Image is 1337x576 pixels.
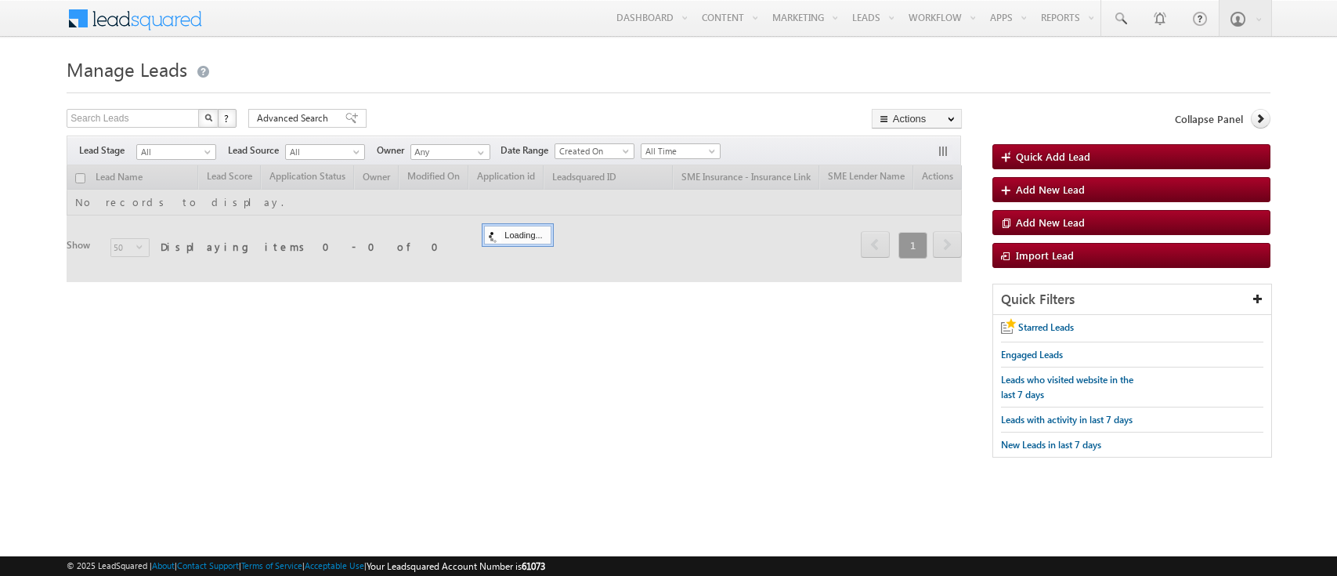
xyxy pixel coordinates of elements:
span: Starred Leads [1018,321,1074,333]
a: All [136,144,216,160]
span: All Time [641,144,716,158]
a: All [285,144,365,160]
span: Lead Source [228,143,285,158]
div: Quick Filters [993,284,1271,315]
span: Lead Stage [79,143,136,158]
a: Acceptable Use [305,560,364,571]
span: All [286,145,360,159]
a: Contact Support [177,560,239,571]
span: All [137,145,211,159]
span: Date Range [500,143,555,158]
span: Leads who visited website in the last 7 days [1001,374,1133,400]
button: ? [218,109,237,128]
a: Created On [555,143,634,159]
span: New Leads in last 7 days [1001,439,1101,451]
button: Actions [872,109,962,129]
span: Created On [555,144,630,158]
a: All Time [641,143,721,159]
span: Owner [377,143,410,158]
span: 61073 [522,560,545,572]
div: Loading... [484,226,551,245]
a: Terms of Service [241,560,302,571]
input: Type to Search [410,144,490,160]
span: Engaged Leads [1001,349,1063,360]
span: Collapse Panel [1175,112,1243,126]
a: Show All Items [469,145,489,161]
span: Leads with activity in last 7 days [1001,414,1133,426]
span: Add New Lead [1016,183,1085,196]
span: Add New Lead [1016,216,1085,229]
span: Your Leadsquared Account Number is [367,560,545,572]
span: Quick Add Lead [1016,150,1090,163]
span: Manage Leads [67,56,187,82]
span: ? [224,111,231,125]
span: Import Lead [1016,248,1074,262]
img: Search [204,114,212,121]
span: Advanced Search [257,111,333,125]
span: © 2025 LeadSquared | | | | | [67,559,545,574]
a: About [152,560,175,571]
